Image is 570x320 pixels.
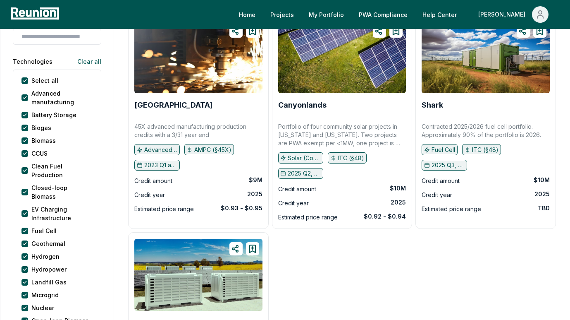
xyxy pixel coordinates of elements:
[338,154,364,162] p: ITC (§48)
[31,136,56,145] label: Biomass
[31,183,93,201] label: Closed-loop Biomass
[278,198,309,208] div: Credit year
[232,6,562,23] nav: Main
[422,101,443,109] a: Shark
[134,204,194,214] div: Estimated price range
[144,146,177,154] p: Advanced manufacturing
[422,21,550,93] img: Shark
[232,6,262,23] a: Home
[390,184,406,192] div: $10M
[302,6,351,23] a: My Portfolio
[71,53,101,70] button: Clear all
[134,160,180,171] button: 2023 Q1 and earlier
[144,161,177,169] p: 2023 Q1 and earlier
[13,57,52,66] label: Technologies
[221,204,262,212] div: $0.93 - $0.95
[422,160,467,171] button: 2025 Q3, 2025 Q4, 2026 Q1, 2026 Q2, 2026 Q3, 2026 Q4
[31,149,48,158] label: CCUS
[31,205,93,222] label: EV Charging Infrastructure
[422,144,458,155] button: Fuel Cell
[278,101,327,109] b: Canyonlands
[278,21,406,93] img: Canyonlands
[278,123,406,147] p: Portfolio of four community solar projects in [US_STATE] and [US_STATE]. Two projects are PWA exe...
[432,161,465,169] p: 2025 Q3, 2025 Q4, 2026 Q1, 2026 Q2, 2026 Q3, 2026 Q4
[31,162,93,179] label: Clean Fuel Production
[278,184,316,194] div: Credit amount
[264,6,301,23] a: Projects
[422,190,452,200] div: Credit year
[247,190,262,198] div: 2025
[31,123,51,132] label: Biogas
[478,6,529,23] div: [PERSON_NAME]
[31,278,67,286] label: Landfill Gas
[134,239,262,311] img: Canopara
[472,6,555,23] button: [PERSON_NAME]
[352,6,414,23] a: PWA Compliance
[534,190,550,198] div: 2025
[278,212,338,222] div: Estimated price range
[31,239,65,248] label: Geothermal
[422,101,443,109] b: Shark
[134,176,172,186] div: Credit amount
[278,152,324,163] button: Solar (Community)
[278,168,324,179] button: 2025 Q2, 2025 Q3
[31,265,67,274] label: Hydropower
[249,176,262,184] div: $9M
[278,101,327,109] a: Canyonlands
[472,146,498,154] p: ITC (§48)
[31,89,93,106] label: Advanced manufacturing
[194,146,231,154] p: AMPC (§45X)
[31,76,58,85] label: Select all
[288,169,321,178] p: 2025 Q2, 2025 Q3
[134,101,212,109] a: [GEOGRAPHIC_DATA]
[391,198,406,207] div: 2025
[364,212,406,221] div: $0.92 - $0.94
[134,101,212,109] b: [GEOGRAPHIC_DATA]
[422,123,550,139] p: Contracted 2025/2026 fuel cell portfolio. Approximately 90% of the portfolio is 2026.
[534,176,550,184] div: $10M
[134,190,165,200] div: Credit year
[31,303,54,312] label: Nuclear
[288,154,321,162] p: Solar (Community)
[422,204,481,214] div: Estimated price range
[134,123,262,139] p: 45X advanced manufacturing production credits with a 3/31 year end
[31,291,59,299] label: Microgrid
[432,146,455,154] p: Fuel Cell
[134,144,180,155] button: Advanced manufacturing
[416,6,463,23] a: Help Center
[31,111,76,119] label: Battery Storage
[538,204,550,212] div: TBD
[134,21,262,93] img: Mountain Springs
[31,252,60,261] label: Hydrogen
[31,226,57,235] label: Fuel Cell
[422,176,460,186] div: Credit amount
